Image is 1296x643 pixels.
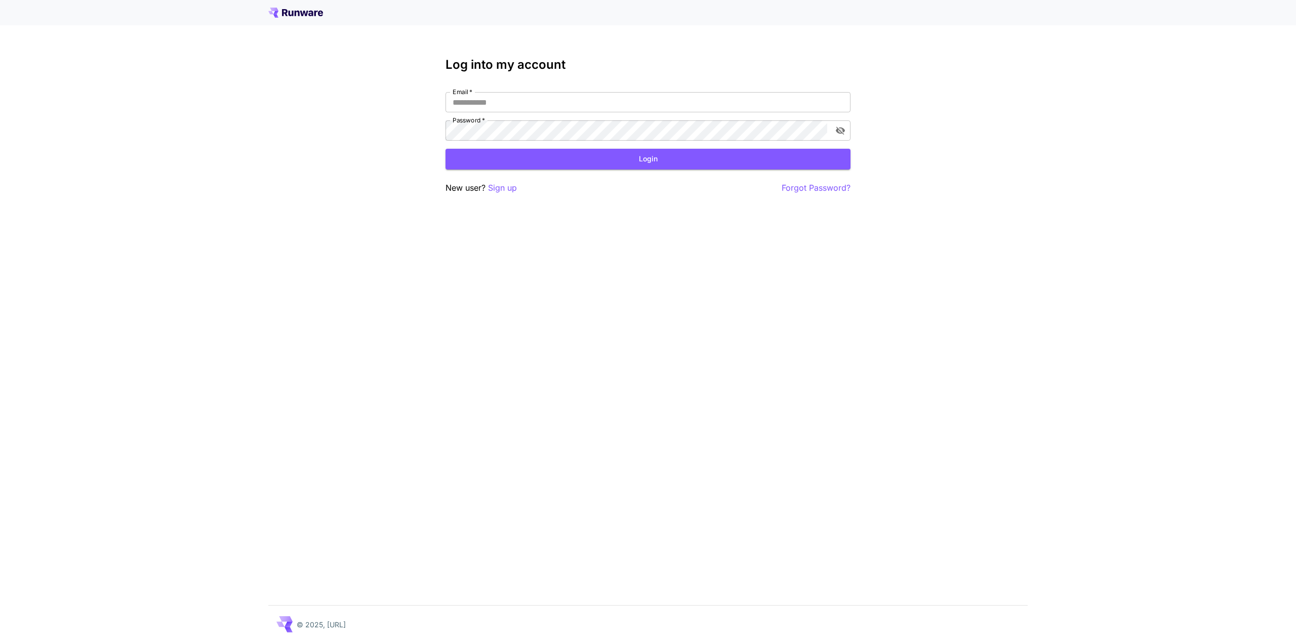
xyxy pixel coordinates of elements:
[453,116,485,124] label: Password
[782,182,850,194] button: Forgot Password?
[831,121,849,140] button: toggle password visibility
[445,58,850,72] h3: Log into my account
[297,619,346,630] p: © 2025, [URL]
[445,149,850,169] button: Login
[445,182,517,194] p: New user?
[453,88,472,96] label: Email
[488,182,517,194] button: Sign up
